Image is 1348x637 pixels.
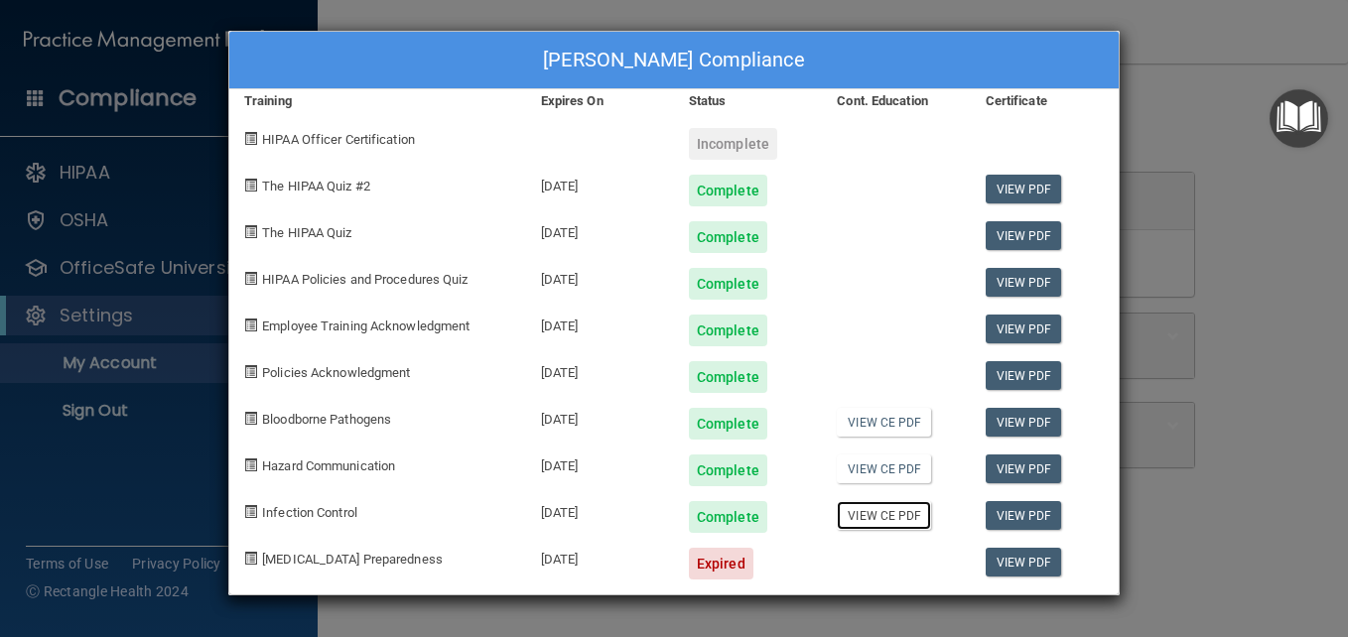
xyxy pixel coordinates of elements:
[986,454,1062,483] a: View PDF
[986,548,1062,576] a: View PDF
[986,408,1062,437] a: View PDF
[229,32,1119,89] div: [PERSON_NAME] Compliance
[689,268,767,300] div: Complete
[689,501,767,533] div: Complete
[986,361,1062,390] a: View PDF
[689,315,767,346] div: Complete
[526,89,674,113] div: Expires On
[526,206,674,253] div: [DATE]
[689,408,767,440] div: Complete
[837,501,931,530] a: View CE PDF
[674,89,822,113] div: Status
[262,552,443,567] span: [MEDICAL_DATA] Preparedness
[1249,500,1324,575] iframe: Drift Widget Chat Controller
[262,365,410,380] span: Policies Acknowledgment
[837,408,931,437] a: View CE PDF
[262,132,415,147] span: HIPAA Officer Certification
[986,268,1062,297] a: View PDF
[986,315,1062,343] a: View PDF
[526,346,674,393] div: [DATE]
[262,179,370,193] span: The HIPAA Quiz #2
[822,89,970,113] div: Cont. Education
[526,440,674,486] div: [DATE]
[986,175,1062,203] a: View PDF
[689,454,767,486] div: Complete
[526,300,674,346] div: [DATE]
[262,412,391,427] span: Bloodborne Pathogens
[689,128,777,160] div: Incomplete
[971,89,1119,113] div: Certificate
[689,221,767,253] div: Complete
[1270,89,1328,148] button: Open Resource Center
[229,89,526,113] div: Training
[986,501,1062,530] a: View PDF
[689,548,753,579] div: Expired
[837,454,931,483] a: View CE PDF
[689,175,767,206] div: Complete
[526,160,674,206] div: [DATE]
[262,225,351,240] span: The HIPAA Quiz
[689,361,767,393] div: Complete
[526,393,674,440] div: [DATE]
[526,533,674,579] div: [DATE]
[526,253,674,300] div: [DATE]
[262,505,357,520] span: Infection Control
[262,458,395,473] span: Hazard Communication
[526,486,674,533] div: [DATE]
[986,221,1062,250] a: View PDF
[262,318,470,333] span: Employee Training Acknowledgment
[262,272,468,287] span: HIPAA Policies and Procedures Quiz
